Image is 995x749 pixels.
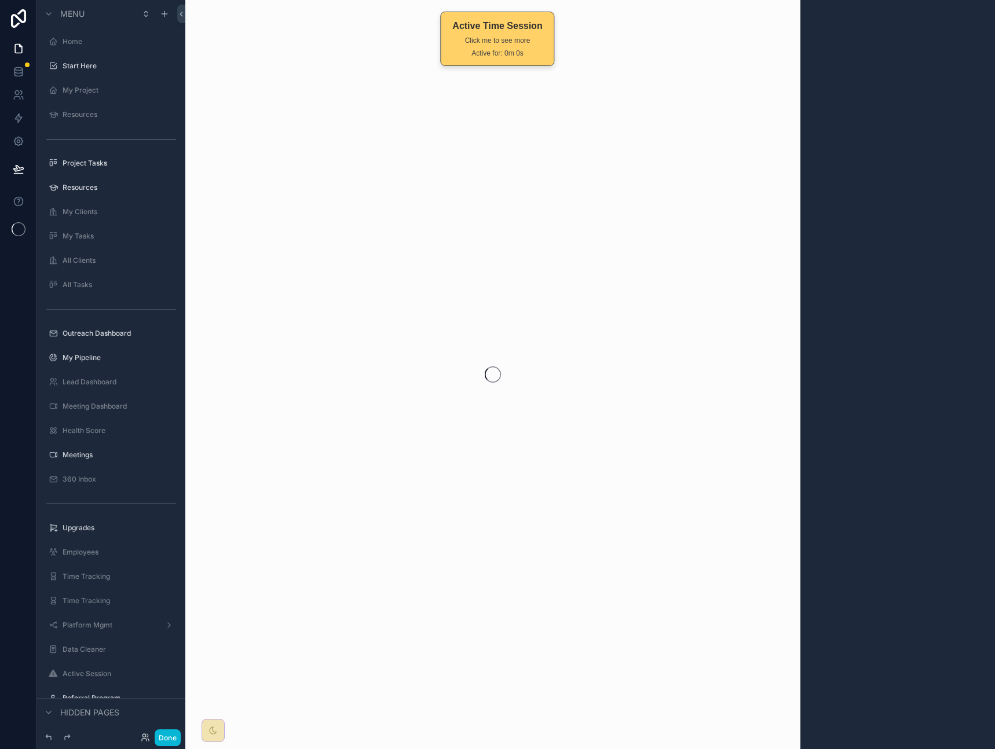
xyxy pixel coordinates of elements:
[452,19,542,33] div: Active Time Session
[63,402,176,411] label: Meeting Dashboard
[452,48,542,58] div: Active for: 0m 0s
[60,8,85,20] span: Menu
[63,548,176,557] label: Employees
[155,729,181,746] button: Done
[63,232,176,241] label: My Tasks
[63,596,176,605] label: Time Tracking
[63,329,176,338] label: Outreach Dashboard
[63,450,176,460] label: Meetings
[63,475,176,484] label: 360 Inbox
[63,86,176,95] label: My Project
[63,377,176,387] label: Lead Dashboard
[63,353,176,362] label: My Pipeline
[63,669,176,678] label: Active Session
[63,110,176,119] label: Resources
[63,183,176,192] label: Resources
[63,621,160,630] label: Platform Mgmt
[452,35,542,46] div: Click me to see more
[63,159,176,168] label: Project Tasks
[63,693,176,703] label: Referral Program
[63,572,176,581] label: Time Tracking
[63,523,176,533] label: Upgrades
[63,280,176,289] label: All Tasks
[63,426,176,435] label: Health Score
[60,707,119,718] span: Hidden pages
[63,37,176,46] label: Home
[63,207,176,216] label: My Clients
[63,645,176,654] label: Data Cleaner
[63,256,176,265] label: All Clients
[63,61,176,71] label: Start Here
